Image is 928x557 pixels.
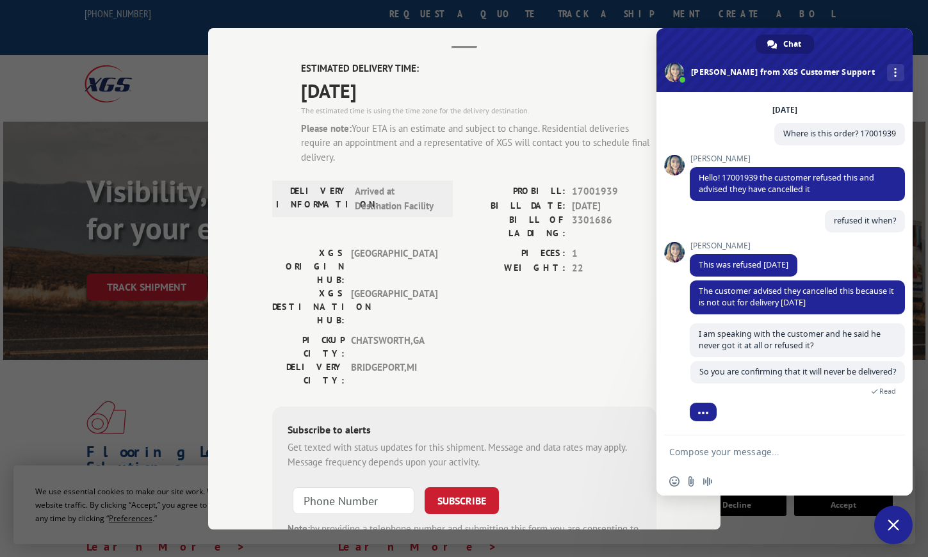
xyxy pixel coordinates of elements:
[669,446,872,458] textarea: Compose your message...
[272,246,345,287] label: XGS ORIGIN HUB:
[834,215,896,226] span: refused it when?
[699,172,874,195] span: Hello! 17001939 the customer refused this and advised they have cancelled it
[288,422,641,440] div: Subscribe to alerts
[288,522,310,535] strong: Note:
[887,64,904,81] div: More channels
[572,246,656,261] span: 1
[351,246,437,287] span: [GEOGRAPHIC_DATA]
[301,122,352,134] strong: Please note:
[351,287,437,327] span: [GEOGRAPHIC_DATA]
[464,246,566,261] label: PIECES:
[686,476,696,487] span: Send a file
[874,506,913,544] div: Close chat
[272,334,345,360] label: PICKUP CITY:
[301,121,656,165] div: Your ETA is an estimate and subject to change. Residential deliveries require an appointment and ...
[355,184,441,213] span: Arrived at Destination Facility
[756,35,814,54] div: Chat
[572,261,656,275] span: 22
[351,334,437,360] span: CHATSWORTH , GA
[572,198,656,213] span: [DATE]
[783,35,801,54] span: Chat
[464,213,566,240] label: BILL OF LADING:
[276,184,348,213] label: DELIVERY INFORMATION:
[272,5,656,29] h2: Track Shipment
[699,259,788,270] span: This was refused [DATE]
[464,184,566,199] label: PROBILL:
[464,198,566,213] label: BILL DATE:
[690,241,797,250] span: [PERSON_NAME]
[301,104,656,116] div: The estimated time is using the time zone for the delivery destination.
[351,360,437,387] span: BRIDGEPORT , MI
[690,154,905,163] span: [PERSON_NAME]
[272,287,345,327] label: XGS DESTINATION HUB:
[699,286,894,308] span: The customer advised they cancelled this because it is not out for delivery [DATE]
[293,487,414,514] input: Phone Number
[572,213,656,240] span: 3301686
[703,476,713,487] span: Audio message
[572,184,656,199] span: 17001939
[879,387,896,396] span: Read
[669,476,680,487] span: Insert an emoji
[699,366,896,377] span: So you are confirming that it will never be delivered?
[425,487,499,514] button: SUBSCRIBE
[464,261,566,275] label: WEIGHT:
[288,440,641,469] div: Get texted with status updates for this shipment. Message and data rates may apply. Message frequ...
[699,328,881,351] span: I am speaking with the customer and he said he never got it at all or refused it?
[772,106,797,114] div: [DATE]
[301,61,656,76] label: ESTIMATED DELIVERY TIME:
[301,76,656,104] span: [DATE]
[783,128,896,139] span: Where is this order? 17001939
[272,360,345,387] label: DELIVERY CITY:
